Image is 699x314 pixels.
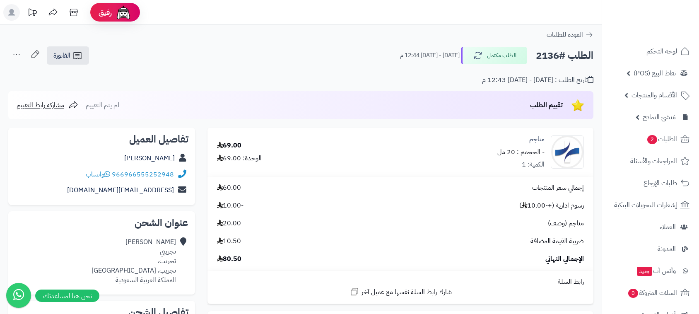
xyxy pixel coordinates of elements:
[545,254,584,264] span: الإجمالي النهائي
[632,89,677,101] span: الأقسام والمنتجات
[643,17,691,34] img: logo-2.png
[529,135,545,144] a: مناجم
[548,219,584,228] span: مناجم (وصف)
[607,283,694,303] a: السلات المتروكة0
[86,100,119,110] span: لم يتم التقييم
[547,30,583,40] span: العودة للطلبات
[15,218,188,228] h2: عنوان الشحن
[643,111,676,123] span: مُنشئ النماذج
[217,254,241,264] span: 80.50
[607,173,694,193] a: طلبات الإرجاع
[482,75,593,85] div: تاريخ الطلب : [DATE] - [DATE] 12:43 م
[628,288,638,298] span: 0
[217,219,241,228] span: 20.00
[349,287,452,297] a: شارك رابط السلة نفسها مع عميل آخر
[497,147,545,157] small: - الحجمم : 20 مل
[400,51,460,60] small: [DATE] - [DATE] 12:44 م
[461,47,527,64] button: الطلب مكتمل
[112,169,174,179] a: 966966555252948
[660,221,676,233] span: العملاء
[217,183,241,193] span: 60.00
[86,169,110,179] a: واتساب
[637,267,652,276] span: جديد
[607,41,694,61] a: لوحة التحكم
[92,237,176,285] div: [PERSON_NAME] تجريبي تجريب، تجريب، [GEOGRAPHIC_DATA] المملكة العربية السعودية
[646,46,677,57] span: لوحة التحكم
[15,134,188,144] h2: تفاصيل العميل
[522,160,545,169] div: الكمية: 1
[532,183,584,193] span: إجمالي سعر المنتجات
[658,243,676,255] span: المدونة
[99,7,112,17] span: رفيق
[536,47,593,64] h2: الطلب #2136
[217,154,262,163] div: الوحدة: 69.00
[634,68,676,79] span: نقاط البيع (POS)
[217,141,241,150] div: 69.00
[607,239,694,259] a: المدونة
[551,135,583,169] img: no_image-90x90.png
[530,100,563,110] span: تقييم الطلب
[124,153,175,163] a: [PERSON_NAME]
[22,4,43,23] a: تحديثات المنصة
[607,129,694,149] a: الطلبات2
[607,217,694,237] a: العملاء
[115,4,132,21] img: ai-face.png
[607,195,694,215] a: إشعارات التحويلات البنكية
[630,155,677,167] span: المراجعات والأسئلة
[607,151,694,171] a: المراجعات والأسئلة
[614,199,677,211] span: إشعارات التحويلات البنكية
[362,287,452,297] span: شارك رابط السلة نفسها مع عميل آخر
[67,185,174,195] a: [EMAIL_ADDRESS][DOMAIN_NAME]
[217,237,241,246] span: 10.50
[519,201,584,210] span: رسوم ادارية (+-10.00 )
[17,100,78,110] a: مشاركة رابط التقييم
[646,133,677,145] span: الطلبات
[217,201,243,210] span: -10.00
[17,100,64,110] span: مشاركة رابط التقييم
[607,261,694,281] a: وآتس آبجديد
[644,177,677,189] span: طلبات الإرجاع
[47,46,89,65] a: الفاتورة
[547,30,593,40] a: العودة للطلبات
[530,237,584,246] span: ضريبة القيمة المضافة
[53,51,70,60] span: الفاتورة
[627,287,677,299] span: السلات المتروكة
[211,277,590,287] div: رابط السلة
[647,135,657,144] span: 2
[636,265,676,277] span: وآتس آب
